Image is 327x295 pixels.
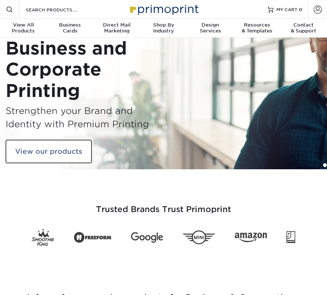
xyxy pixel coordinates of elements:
[286,231,296,244] img: Goodwill
[32,229,55,246] img: Smoothie King
[93,19,140,38] a: Direct MailMarketing
[140,19,187,38] a: Shop ByIndustry
[93,22,140,28] span: Direct Mail
[234,22,280,28] span: Resources
[187,22,234,28] span: Design
[183,230,215,244] img: Mini
[234,22,280,34] div: & Templates
[187,19,234,38] a: DesignServices
[47,19,94,38] a: BusinessCards
[280,22,327,28] span: Contact
[235,232,267,242] img: Amazon
[299,7,302,12] span: 0
[140,22,187,34] div: Industry
[127,1,200,17] img: Primoprint
[25,5,97,14] input: SEARCH PRODUCTS.....
[280,19,327,38] a: Contact& Support
[280,22,327,34] div: & Support
[6,104,158,131] h3: Strengthen your Brand and Identity with Premium Printing
[74,229,111,246] img: Freeform
[187,22,234,34] div: Services
[47,22,94,28] span: Business
[6,38,158,101] h1: Business and Corporate Printing
[93,22,140,34] div: Marketing
[140,22,187,28] span: Shop By
[6,187,321,223] h3: Trusted Brands Trust Primoprint
[234,19,280,38] a: Resources& Templates
[6,140,92,163] a: View our products
[131,232,163,243] img: Google
[276,6,297,13] span: MY CART
[47,22,94,34] div: Cards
